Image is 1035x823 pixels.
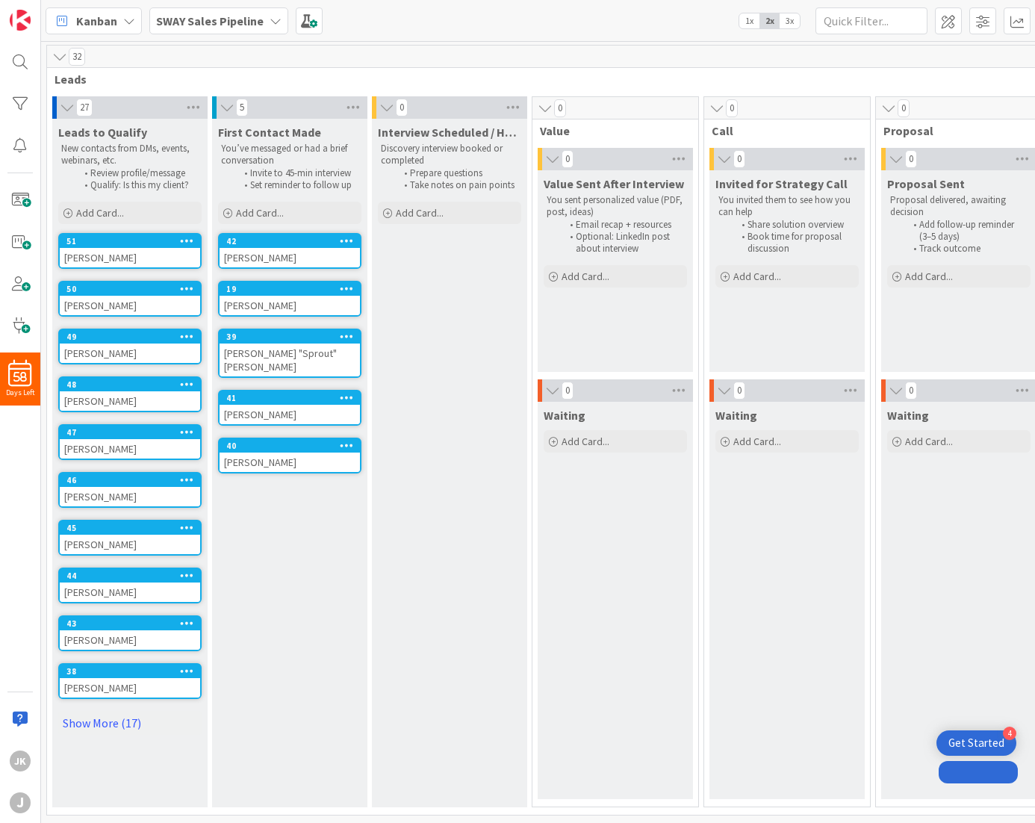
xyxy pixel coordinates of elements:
span: 0 [905,150,917,168]
div: [PERSON_NAME] [60,439,200,459]
span: 0 [905,382,917,400]
div: 42[PERSON_NAME] [220,235,360,267]
div: [PERSON_NAME] [60,248,200,267]
div: 49 [60,330,200,344]
a: 50[PERSON_NAME] [58,281,202,317]
p: You sent personalized value (PDF, post, ideas) [547,194,684,219]
span: Kanban [76,12,117,30]
div: 50 [66,284,200,294]
p: New contacts from DMs, events, webinars, etc. [61,143,199,167]
div: 45[PERSON_NAME] [60,521,200,554]
div: 43[PERSON_NAME] [60,617,200,650]
div: 41[PERSON_NAME] [220,391,360,424]
div: 51 [66,236,200,246]
li: Take notes on pain points [396,179,519,191]
div: 39 [226,332,360,342]
span: Interview Scheduled / Held [378,125,521,140]
span: 32 [69,48,85,66]
div: [PERSON_NAME] [220,453,360,472]
div: 45 [66,523,200,533]
a: 38[PERSON_NAME] [58,663,202,699]
span: Add Card... [562,435,609,448]
span: Add Card... [905,435,953,448]
b: SWAY Sales Pipeline [156,13,264,28]
a: 45[PERSON_NAME] [58,520,202,556]
a: 49[PERSON_NAME] [58,329,202,364]
div: 41 [226,393,360,403]
span: 1x [739,13,759,28]
div: 40[PERSON_NAME] [220,439,360,472]
span: Proposal [883,123,1023,138]
span: Proposal Sent [887,176,965,191]
li: Optional: LinkedIn post about interview [562,231,685,255]
div: 49 [66,332,200,342]
span: 5 [236,99,248,117]
div: [PERSON_NAME] [60,678,200,698]
img: Visit kanbanzone.com [10,10,31,31]
div: 42 [226,236,360,246]
span: 0 [396,99,408,117]
div: 19 [226,284,360,294]
a: 40[PERSON_NAME] [218,438,361,473]
p: Discovery interview booked or completed [381,143,518,167]
span: 27 [76,99,93,117]
a: 44[PERSON_NAME] [58,568,202,603]
div: 46 [66,475,200,485]
div: 39[PERSON_NAME] "Sprout" [PERSON_NAME] [220,330,360,376]
div: 50[PERSON_NAME] [60,282,200,315]
div: 48[PERSON_NAME] [60,378,200,411]
div: 48 [60,378,200,391]
div: 39 [220,330,360,344]
div: [PERSON_NAME] [60,296,200,315]
span: Add Card... [562,270,609,283]
a: 48[PERSON_NAME] [58,376,202,412]
a: 42[PERSON_NAME] [218,233,361,269]
input: Quick Filter... [815,7,927,34]
div: 19[PERSON_NAME] [220,282,360,315]
span: Waiting [544,408,585,423]
div: j [10,792,31,813]
span: Add Card... [76,206,124,220]
li: Book time for proposal discussion [733,231,857,255]
div: 47 [66,427,200,438]
a: Show More (17) [58,711,202,735]
div: [PERSON_NAME] [220,405,360,424]
p: Proposal delivered, awaiting decision [890,194,1028,219]
div: Get Started [948,736,1004,751]
span: 2x [759,13,780,28]
div: [PERSON_NAME] [220,248,360,267]
span: Add Card... [236,206,284,220]
div: [PERSON_NAME] [60,487,200,506]
li: Qualify: Is this my client? [76,179,199,191]
div: 45 [60,521,200,535]
div: 41 [220,391,360,405]
span: Value [540,123,680,138]
li: Track outcome [905,243,1028,255]
div: 38 [60,665,200,678]
p: You invited them to see how you can help [718,194,856,219]
span: Call [712,123,851,138]
span: First Contact Made [218,125,321,140]
div: 19 [220,282,360,296]
span: 0 [562,382,574,400]
p: You’ve messaged or had a brief conversation [221,143,358,167]
div: 48 [66,379,200,390]
div: [PERSON_NAME] [60,535,200,554]
div: 51[PERSON_NAME] [60,235,200,267]
div: 44 [60,569,200,583]
div: 42 [220,235,360,248]
a: 41[PERSON_NAME] [218,390,361,426]
a: 43[PERSON_NAME] [58,615,202,651]
span: 0 [733,150,745,168]
div: 51 [60,235,200,248]
div: 46 [60,473,200,487]
span: Add Card... [905,270,953,283]
span: Waiting [715,408,757,423]
div: 44 [66,571,200,581]
li: Set reminder to follow up [236,179,359,191]
div: [PERSON_NAME] "Sprout" [PERSON_NAME] [220,344,360,376]
div: 50 [60,282,200,296]
div: 47[PERSON_NAME] [60,426,200,459]
div: [PERSON_NAME] [60,391,200,411]
span: 58 [13,372,27,382]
